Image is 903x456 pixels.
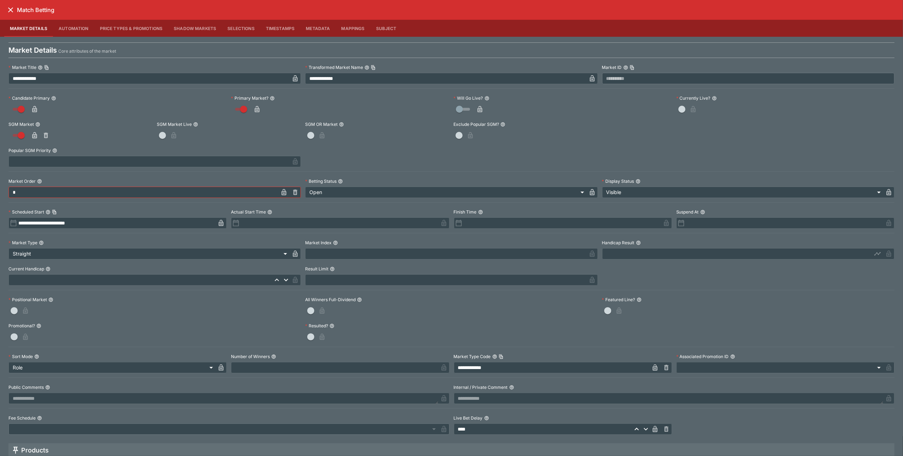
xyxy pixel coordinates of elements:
[333,240,338,245] button: Market Index
[35,122,40,127] button: SGM Market
[484,416,489,421] button: Live Bet Delay
[157,121,192,127] p: SGM Market Live
[94,20,168,37] button: Price Types & Promotions
[357,297,362,302] button: All Winners Full-Dividend
[602,297,635,303] p: Featured Line?
[712,96,717,101] button: Currently Live?
[305,323,328,329] p: Resulted?
[637,297,642,302] button: Featured Line?
[602,64,622,70] p: Market ID
[38,65,43,70] button: Market TitleCopy To Clipboard
[8,384,44,390] p: Public Comments
[58,48,116,55] p: Core attributes of the market
[454,353,491,359] p: Market Type Code
[336,20,370,37] button: Mappings
[8,178,36,184] p: Market Order
[305,240,332,246] p: Market Index
[44,65,49,70] button: Copy To Clipboard
[509,385,514,390] button: Internal / Private Comment
[8,266,44,272] p: Current Handicap
[8,323,35,329] p: Promotional?
[454,95,483,101] p: Will Go Live?
[305,266,328,272] p: Result Limit
[730,354,735,359] button: Associated Promotion ID
[602,178,634,184] p: Display Status
[630,65,635,70] button: Copy To Clipboard
[52,210,57,215] button: Copy To Clipboard
[36,323,41,328] button: Promotional?
[51,96,56,101] button: Candidate Primary
[46,267,51,271] button: Current Handicap
[339,122,344,127] button: SGM OR Market
[231,209,266,215] p: Actual Start Time
[330,267,335,271] button: Result Limit
[676,353,729,359] p: Associated Promotion ID
[231,353,270,359] p: Number of Winners
[636,179,641,184] button: Display Status
[602,187,883,198] div: Visible
[8,147,51,153] p: Popular SGM Priority
[267,210,272,215] button: Actual Start Time
[623,65,628,70] button: Market IDCopy To Clipboard
[8,248,290,259] div: Straight
[52,148,57,153] button: Popular SGM Priority
[260,20,301,37] button: Timestamps
[338,179,343,184] button: Betting Status
[454,384,508,390] p: Internal / Private Comment
[193,122,198,127] button: SGM Market Live
[700,210,705,215] button: Suspend At
[8,121,34,127] p: SGM Market
[602,240,635,246] p: Handicap Result
[45,385,50,390] button: Public Comments
[371,65,376,70] button: Copy To Clipboard
[270,96,275,101] button: Primary Market?
[300,20,335,37] button: Metadata
[499,354,504,359] button: Copy To Clipboard
[8,297,47,303] p: Positional Market
[8,209,44,215] p: Scheduled Start
[305,187,586,198] div: Open
[48,297,53,302] button: Positional Market
[636,240,641,245] button: Handicap Result
[8,362,215,373] div: Role
[8,353,33,359] p: Sort Mode
[8,415,36,421] p: Fee Schedule
[17,6,54,14] h6: Match Betting
[364,65,369,70] button: Transformed Market NameCopy To Clipboard
[454,415,483,421] p: Live Bet Delay
[305,121,338,127] p: SGM OR Market
[39,240,44,245] button: Market Type
[676,95,711,101] p: Currently Live?
[8,240,37,246] p: Market Type
[8,46,57,55] h4: Market Details
[222,20,260,37] button: Selections
[4,20,53,37] button: Market Details
[305,297,356,303] p: All Winners Full-Dividend
[370,20,402,37] button: Subject
[478,210,483,215] button: Finish Time
[453,121,499,127] p: Exclude Popular SGM?
[37,179,42,184] button: Market Order
[4,4,17,16] button: close
[34,354,39,359] button: Sort Mode
[454,209,477,215] p: Finish Time
[329,323,334,328] button: Resulted?
[37,416,42,421] button: Fee Schedule
[305,178,337,184] p: Betting Status
[271,354,276,359] button: Number of Winners
[485,96,489,101] button: Will Go Live?
[492,354,497,359] button: Market Type CodeCopy To Clipboard
[500,122,505,127] button: Exclude Popular SGM?
[8,95,50,101] p: Candidate Primary
[676,209,699,215] p: Suspend At
[305,64,363,70] p: Transformed Market Name
[53,20,94,37] button: Automation
[8,64,36,70] p: Market Title
[231,95,268,101] p: Primary Market?
[21,446,49,454] h5: Products
[168,20,222,37] button: Shadow Markets
[46,210,51,215] button: Scheduled StartCopy To Clipboard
